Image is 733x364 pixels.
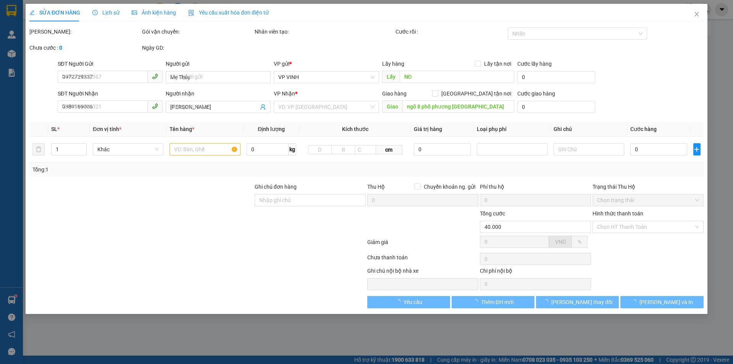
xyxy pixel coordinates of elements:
div: Ngày GD: [142,44,253,52]
span: Lấy hàng [382,61,404,67]
span: Chọn trạng thái [597,194,699,206]
div: [PERSON_NAME]: [29,28,140,36]
div: SĐT Người Nhận [58,89,163,98]
div: Phí thu hộ [480,183,591,194]
input: Ghi chú đơn hàng [255,194,366,206]
div: Người gửi [166,60,271,68]
span: Đơn vị tính [93,126,122,132]
span: [PERSON_NAME] và In [639,298,693,306]
input: R [331,145,355,154]
span: Thu Hộ [367,184,385,190]
span: phone [152,73,158,79]
span: Yêu cầu xuất hóa đơn điện tử [188,10,269,16]
button: plus [693,143,701,155]
input: Cước lấy hàng [517,71,595,83]
span: picture [132,10,137,15]
span: plus [694,146,700,152]
b: 0 [59,45,62,51]
span: Thêm ĐH mới [481,298,513,306]
label: Hình thức thanh toán [593,210,643,217]
span: Kích thước [342,126,368,132]
div: Chi phí nội bộ [480,267,591,278]
span: phone [152,103,158,109]
th: Loại phụ phí [474,122,551,137]
button: Yêu cầu [367,296,450,308]
span: [GEOGRAPHIC_DATA] tận nơi [438,89,514,98]
div: Chưa cước : [29,44,140,52]
span: Chuyển khoản ng. gửi [421,183,478,191]
div: Giảm giá [366,238,479,251]
span: Định lượng [258,126,285,132]
span: Giao [382,100,402,113]
div: Người nhận [166,89,271,98]
span: Giao hàng [382,91,407,97]
div: Gói vận chuyển: [142,28,253,36]
span: Tổng cước [480,210,505,217]
span: % [578,239,581,245]
span: close [694,11,700,17]
div: Chưa thanh toán [366,253,479,267]
label: Ghi chú đơn hàng [255,184,297,190]
span: Khác [98,144,159,155]
span: Lấy [382,71,400,83]
div: Cước rồi : [396,28,507,36]
span: kg [289,143,296,155]
span: Tên hàng [170,126,195,132]
th: Ghi chú [551,122,627,137]
input: Dọc đường [400,71,514,83]
span: VP VINH [279,71,375,83]
input: C [355,145,376,154]
div: SĐT Người Gửi [58,60,163,68]
div: Trạng thái Thu Hộ [593,183,704,191]
span: Giá trị hàng [414,126,442,132]
button: Close [686,4,707,25]
button: [PERSON_NAME] và In [621,296,704,308]
span: clock-circle [92,10,98,15]
span: SL [51,126,57,132]
span: loading [543,299,551,304]
span: SỬA ĐƠN HÀNG [29,10,80,16]
div: Ghi chú nội bộ nhà xe [367,267,478,278]
input: Cước giao hàng [517,101,595,113]
span: Yêu cầu [404,298,422,306]
span: loading [473,299,481,304]
span: [PERSON_NAME] thay đổi [551,298,612,306]
label: Cước giao hàng [517,91,555,97]
label: Cước lấy hàng [517,61,552,67]
input: Dọc đường [402,100,514,113]
span: loading [631,299,639,304]
span: Cước hàng [631,126,657,132]
span: VP Nhận [274,91,295,97]
span: cm [376,145,402,154]
div: Nhân viên tạo: [255,28,394,36]
span: Lịch sử [92,10,119,16]
div: VP gửi [274,60,379,68]
span: Ảnh kiện hàng [132,10,176,16]
button: Thêm ĐH mới [452,296,534,308]
input: VD: Bàn, Ghế [170,143,241,155]
input: D [308,145,332,154]
input: Ghi Chú [554,143,624,155]
span: user-add [260,104,266,110]
div: Tổng: 1 [32,165,283,174]
button: delete [32,143,45,155]
span: edit [29,10,35,15]
img: icon [188,10,194,16]
span: VND [555,239,566,245]
span: Lấy tận nơi [481,60,514,68]
span: loading [395,299,404,304]
button: [PERSON_NAME] thay đổi [536,296,619,308]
